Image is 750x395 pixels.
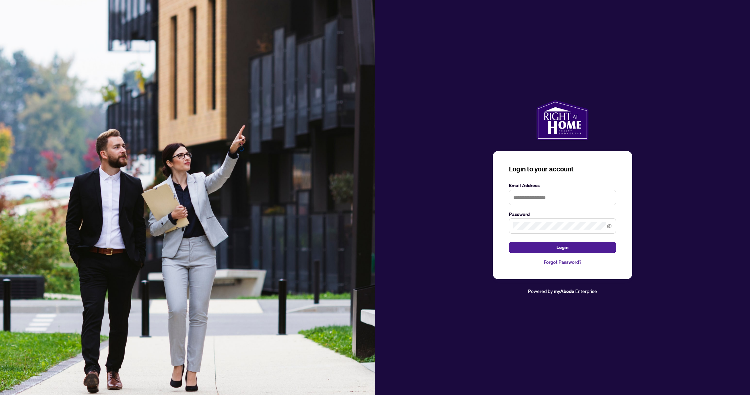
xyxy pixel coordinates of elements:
span: Login [556,242,569,253]
img: ma-logo [536,100,588,140]
button: Login [509,242,616,253]
a: myAbode [554,288,574,295]
a: Forgot Password? [509,258,616,266]
span: Enterprise [575,288,597,294]
label: Password [509,211,616,218]
label: Email Address [509,182,616,189]
span: eye-invisible [607,224,612,228]
span: Powered by [528,288,553,294]
h3: Login to your account [509,164,616,174]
